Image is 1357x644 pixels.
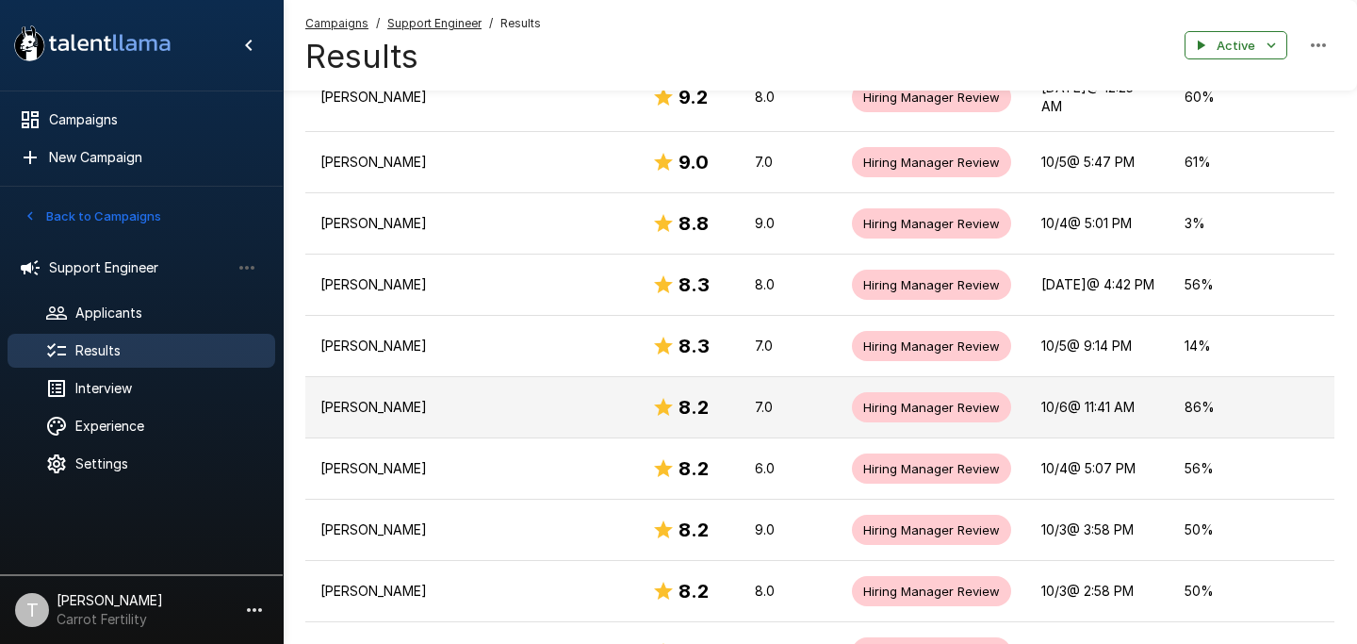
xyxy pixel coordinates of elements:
[1185,88,1319,107] p: 60 %
[852,154,1011,172] span: Hiring Manager Review
[678,82,708,112] h6: 9.2
[320,398,622,417] p: [PERSON_NAME]
[500,14,541,33] span: Results
[755,275,822,294] p: 8.0
[852,89,1011,107] span: Hiring Manager Review
[852,399,1011,417] span: Hiring Manager Review
[678,270,710,300] h6: 8.3
[1185,520,1319,539] p: 50 %
[755,88,822,107] p: 8.0
[1185,459,1319,478] p: 56 %
[1185,582,1319,601] p: 50 %
[1026,254,1169,315] td: [DATE] @ 4:42 PM
[1026,499,1169,560] td: 10/3 @ 3:58 PM
[678,208,709,239] h6: 8.8
[852,338,1011,355] span: Hiring Manager Review
[678,392,709,422] h6: 8.2
[852,460,1011,478] span: Hiring Manager Review
[755,337,822,355] p: 7.0
[320,337,622,355] p: [PERSON_NAME]
[755,520,822,539] p: 9.0
[320,275,622,294] p: [PERSON_NAME]
[1026,315,1169,376] td: 10/5 @ 9:14 PM
[678,515,709,545] h6: 8.2
[1026,131,1169,192] td: 10/5 @ 5:47 PM
[320,582,622,601] p: [PERSON_NAME]
[852,276,1011,294] span: Hiring Manager Review
[1026,62,1169,131] td: [DATE] @ 12:25 AM
[1026,438,1169,499] td: 10/4 @ 5:07 PM
[320,214,622,233] p: [PERSON_NAME]
[852,521,1011,539] span: Hiring Manager Review
[755,582,822,601] p: 8.0
[1026,560,1169,621] td: 10/3 @ 2:58 PM
[1185,31,1287,60] button: Active
[320,520,622,539] p: [PERSON_NAME]
[305,16,368,30] u: Campaigns
[1185,214,1319,233] p: 3 %
[852,583,1011,601] span: Hiring Manager Review
[1185,275,1319,294] p: 56 %
[755,153,822,172] p: 7.0
[678,576,709,606] h6: 8.2
[678,331,710,361] h6: 8.3
[320,153,622,172] p: [PERSON_NAME]
[1185,153,1319,172] p: 61 %
[1185,398,1319,417] p: 86 %
[1026,192,1169,254] td: 10/4 @ 5:01 PM
[755,214,822,233] p: 9.0
[376,14,380,33] span: /
[320,459,622,478] p: [PERSON_NAME]
[1026,376,1169,438] td: 10/6 @ 11:41 AM
[320,88,622,107] p: [PERSON_NAME]
[755,459,822,478] p: 6.0
[1185,337,1319,355] p: 14 %
[755,398,822,417] p: 7.0
[852,215,1011,233] span: Hiring Manager Review
[305,37,541,76] h4: Results
[387,16,482,30] u: Support Engineer
[678,454,709,484] h6: 8.2
[489,14,493,33] span: /
[678,147,709,177] h6: 9.0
